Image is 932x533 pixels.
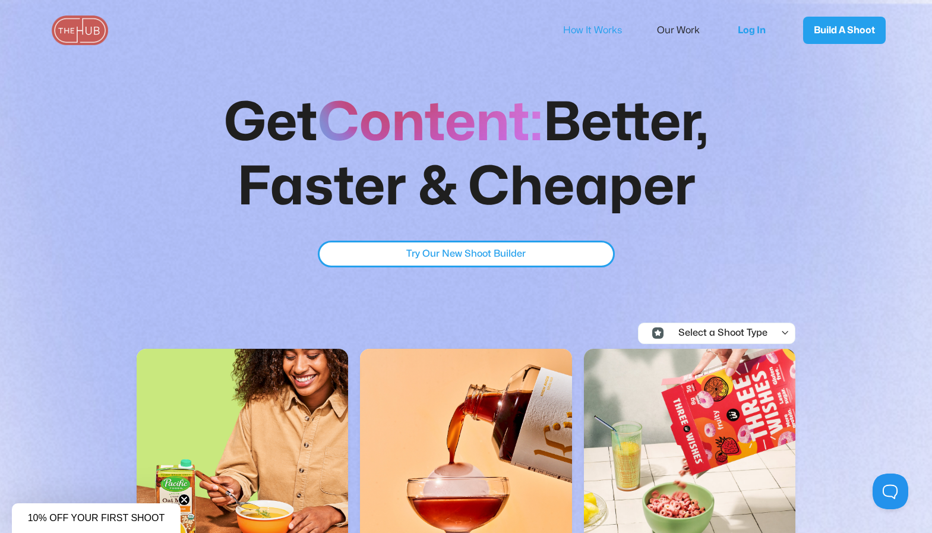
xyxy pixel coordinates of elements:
strong: : [530,97,543,149]
a: Try Our New Shoot Builder [318,241,615,267]
div: Select a Shoot Type [668,328,767,339]
div: Icon Select Category - Localfinder X Webflow TemplateSelect a Shoot Type [639,323,841,343]
strong: Content [318,97,530,149]
div:  [781,328,789,339]
iframe: Toggle Customer Support [873,474,908,509]
a: How It Works [563,18,638,43]
div: Try Our New Shoot Builder [406,246,526,261]
span: 10% OFF YOUR FIRST SHOOT [28,513,165,523]
strong: Get [224,97,318,149]
a: Log In [726,11,785,50]
a: Our Work [657,18,716,43]
img: Icon Select Category - Localfinder X Webflow Template [652,327,664,339]
div: 10% OFF YOUR FIRST SHOOTClose teaser [12,503,181,533]
button: Close teaser [178,494,190,506]
a: Build A Shoot [803,17,886,44]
